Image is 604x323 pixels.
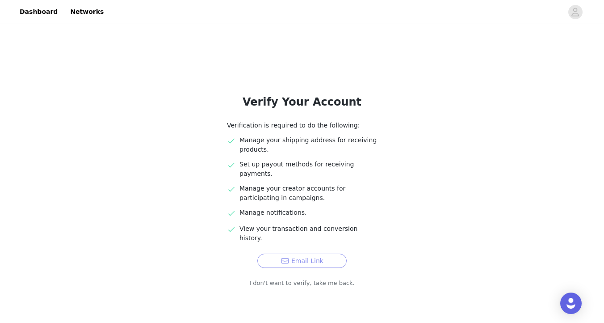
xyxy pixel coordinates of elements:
[257,254,347,268] button: Email Link
[239,208,377,217] p: Manage notifications.
[560,293,582,314] div: Open Intercom Messenger
[14,2,63,22] a: Dashboard
[239,160,377,178] p: Set up payout methods for receiving payments.
[227,121,377,130] p: Verification is required to do the following:
[206,94,398,110] h1: Verify Your Account
[65,2,109,22] a: Networks
[239,136,377,154] p: Manage your shipping address for receiving products.
[249,279,355,288] a: I don't want to verify, take me back.
[571,5,579,19] div: avatar
[239,224,377,243] p: View your transaction and conversion history.
[239,184,377,203] p: Manage your creator accounts for participating in campaigns.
